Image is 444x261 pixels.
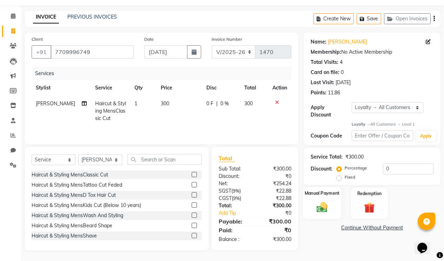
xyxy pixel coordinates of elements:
[157,80,202,96] th: Price
[328,38,367,46] a: [PERSON_NAME]
[415,233,437,254] iframe: chat widget
[341,69,344,76] div: 0
[161,100,169,107] span: 300
[32,192,116,199] div: Haircut & Styling MensD Tox Hair Cut
[352,122,370,127] strong: Loyalty →
[384,13,431,24] button: Open Invoices
[311,132,352,140] div: Coupon Code
[352,130,413,141] input: Enter Offer / Coupon Code
[268,80,291,96] th: Action
[255,202,297,209] div: ₹300.00
[213,165,255,173] div: Sub Total:
[311,69,339,76] div: Card on file:
[416,131,436,141] button: Apply
[51,45,134,59] input: Search by Name/Mobile/Email/Code
[202,80,240,96] th: Disc
[233,188,239,194] span: 9%
[213,217,255,226] div: Payable:
[213,173,255,180] div: Discount:
[313,201,331,214] img: _cash.svg
[311,79,334,86] div: Last Visit:
[32,222,112,229] div: Haircut & Styling MensBeard Shape
[336,79,351,86] div: [DATE]
[305,224,439,232] a: Continue Without Payment
[212,36,242,42] label: Invoice Number
[233,195,240,201] span: 9%
[352,121,433,127] div: All Customers → Level 1
[311,89,326,96] div: Points:
[33,11,59,24] a: INVOICE
[255,217,297,226] div: ₹300.00
[361,201,378,214] img: _gift.svg
[32,80,91,96] th: Stylist
[32,67,297,80] div: Services
[36,100,75,107] span: [PERSON_NAME]
[345,153,364,161] div: ₹300.00
[67,14,117,20] a: PREVIOUS INVOICES
[311,153,343,161] div: Service Total:
[255,180,297,187] div: ₹254.24
[216,100,218,107] span: |
[244,100,253,107] span: 300
[311,59,338,66] div: Total Visits:
[95,100,126,121] span: Haircut & Styling MensClassic Cut
[255,195,297,202] div: ₹22.88
[240,80,268,96] th: Total
[91,80,130,96] th: Service
[255,187,297,195] div: ₹22.88
[255,226,297,234] div: ₹0
[32,181,122,189] div: Haircut & Styling MensTattoo Cut Feded
[32,45,51,59] button: +91
[340,59,343,66] div: 4
[345,174,355,180] label: Fixed
[32,202,141,209] div: Haircut & Styling MensKids Cut (Below 10 years)
[311,48,433,56] div: No Active Membership
[213,187,255,195] div: ( )
[219,155,235,162] span: Total
[311,48,341,56] div: Membership:
[255,236,297,243] div: ₹300.00
[313,13,354,24] button: Create New
[213,209,262,217] a: Add Tip
[134,100,137,107] span: 1
[213,180,255,187] div: Net:
[144,36,154,42] label: Date
[127,154,202,165] input: Search or Scan
[311,38,326,46] div: Name:
[311,165,332,173] div: Discount:
[213,226,255,234] div: Paid:
[206,100,213,107] span: 0 F
[219,188,231,194] span: SGST
[345,165,367,171] label: Percentage
[311,104,352,119] div: Apply Discount
[328,89,340,96] div: 11.86
[130,80,157,96] th: Qty
[32,36,43,42] label: Client
[357,190,382,197] label: Redemption
[255,173,297,180] div: ₹0
[305,190,340,197] label: Manual Payment
[32,171,108,179] div: Haircut & Styling MensClassic Cut
[255,165,297,173] div: ₹300.00
[357,13,381,24] button: Save
[32,212,123,219] div: Haircut & Styling MensWash And Styling
[213,202,255,209] div: Total:
[213,236,255,243] div: Balance :
[262,209,297,217] div: ₹0
[32,232,97,240] div: Haircut & Styling MensShave
[213,195,255,202] div: ( )
[220,100,229,107] span: 0 %
[219,195,232,201] span: CGST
